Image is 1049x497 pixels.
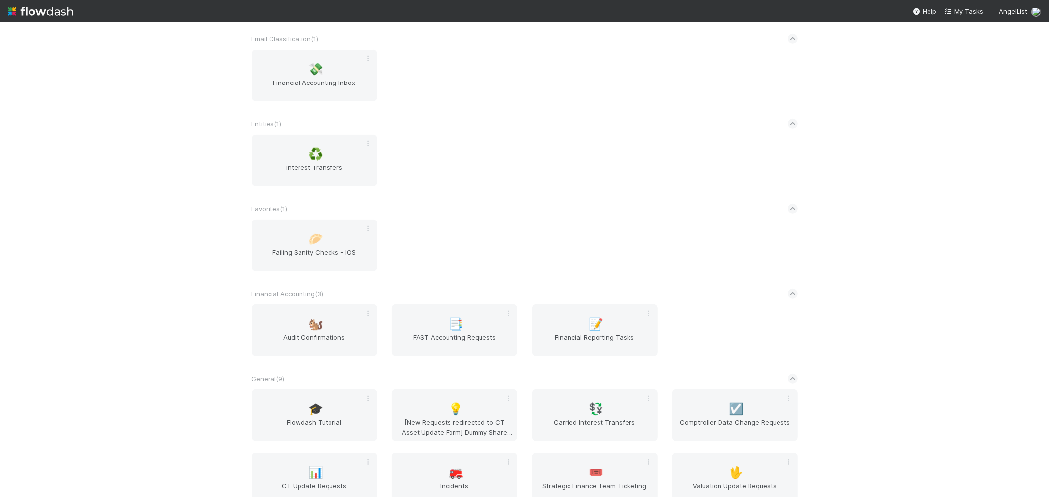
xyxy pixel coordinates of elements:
[944,7,983,15] span: My Tasks
[308,318,323,331] span: 🐿️
[252,220,377,271] a: 🥟Failing Sanity Checks - IOS
[252,375,285,383] span: General ( 9 )
[913,6,936,16] div: Help
[8,3,73,20] img: logo-inverted-e16ddd16eac7371096b0.svg
[536,417,654,437] span: Carried Interest Transfers
[392,304,517,356] a: 📑FAST Accounting Requests
[308,466,323,479] span: 📊
[449,466,463,479] span: 🚒
[536,332,654,352] span: Financial Reporting Tasks
[252,35,319,43] span: Email Classification ( 1 )
[308,233,323,246] span: 🥟
[1031,7,1041,17] img: avatar_0d9988fd-9a15-4cc7-ad96-88feab9e0fa9.png
[449,318,463,331] span: 📑
[252,389,377,441] a: 🎓Flowdash Tutorial
[589,403,603,415] span: 💱
[392,389,517,441] a: 💡[New Requests redirected to CT Asset Update Form] Dummy Share Backlog Cleanup
[396,332,513,352] span: FAST Accounting Requests
[256,417,373,437] span: Flowdash Tutorial
[252,304,377,356] a: 🐿️Audit Confirmations
[252,290,324,298] span: Financial Accounting ( 3 )
[532,389,658,441] a: 💱Carried Interest Transfers
[729,466,744,479] span: 🖖
[449,403,463,415] span: 💡
[308,63,323,76] span: 💸
[252,50,377,101] a: 💸Financial Accounting Inbox
[308,403,323,415] span: 🎓
[252,205,288,213] span: Favorites ( 1 )
[672,389,798,441] a: ☑️Comptroller Data Change Requests
[256,248,373,267] span: Failing Sanity Checks - IOS
[396,417,513,437] span: [New Requests redirected to CT Asset Update Form] Dummy Share Backlog Cleanup
[589,318,603,331] span: 📝
[256,332,373,352] span: Audit Confirmations
[729,403,744,415] span: ☑️
[256,78,373,97] span: Financial Accounting Inbox
[589,466,603,479] span: 🎟️
[252,135,377,186] a: ♻️Interest Transfers
[944,6,983,16] a: My Tasks
[676,417,794,437] span: Comptroller Data Change Requests
[252,120,282,128] span: Entities ( 1 )
[999,7,1027,15] span: AngelList
[308,148,323,161] span: ♻️
[256,163,373,182] span: Interest Transfers
[532,304,658,356] a: 📝Financial Reporting Tasks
